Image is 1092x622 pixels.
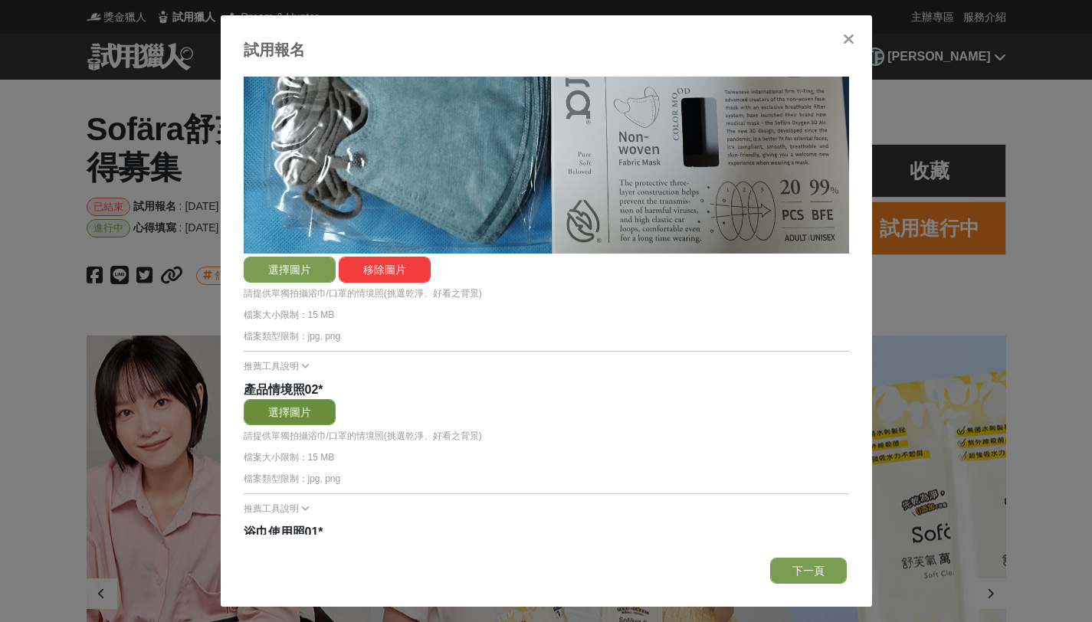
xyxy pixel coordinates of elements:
span: 浴巾使用照01 [244,525,319,539]
div: 檔案大小限制：15 MB [244,308,849,322]
div: 檔案大小限制：15 MB [244,450,849,464]
span: 產品情境照02 [244,383,319,396]
p: 請提供單獨拍攝浴巾/口罩的情境照(挑選乾淨、好看之背景) [244,429,849,443]
p: 請提供單獨拍攝浴巾/口罩的情境照(挑選乾淨、好看之背景) [244,286,849,300]
button: 下一頁 [770,558,847,584]
div: 檔案類型限制：jpg, png [244,329,849,343]
button: 選擇圖片 [244,399,336,425]
div: 檔案類型限制：jpg, png [244,472,849,486]
div: 試用報名 [244,38,849,61]
button: 移除圖片 [339,257,431,283]
span: 推薦工具說明 [244,361,299,372]
span: 推薦工具說明 [244,503,299,514]
button: 選擇圖片 [244,257,336,283]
